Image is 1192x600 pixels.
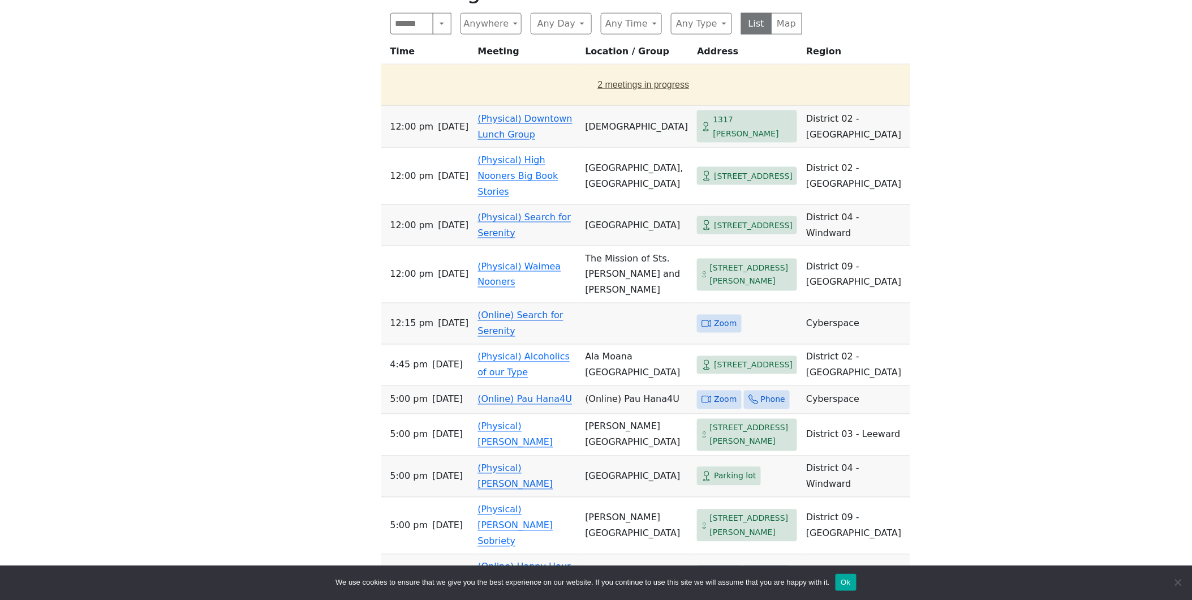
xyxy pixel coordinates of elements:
span: [STREET_ADDRESS][PERSON_NAME] [710,421,793,449]
span: [STREET_ADDRESS] [714,218,793,233]
input: Search [390,13,434,35]
td: District 04 - Windward [802,205,910,246]
span: [DATE] [438,267,468,282]
span: Parking lot [714,469,756,483]
a: (Physical) Search for Serenity [478,212,571,238]
span: 12:00 PM [390,168,434,184]
th: Location / Group [581,44,693,65]
span: [DATE] [438,168,468,184]
td: Cyberspace [802,555,910,596]
a: (Physical) [PERSON_NAME] [478,421,553,448]
button: Ok [836,574,857,591]
button: Anywhere [461,13,522,35]
span: 4:45 PM [390,357,428,373]
button: Search [433,13,451,35]
a: (Physical) Alcoholics of our Type [478,352,570,378]
a: (Physical) [PERSON_NAME] [478,463,553,490]
td: District 02 - [GEOGRAPHIC_DATA] [802,345,910,386]
td: (Online) Pau Hana4U [581,386,693,414]
th: Address [692,44,802,65]
span: [DATE] [438,119,468,135]
span: [STREET_ADDRESS][PERSON_NAME] [710,261,793,289]
span: [STREET_ADDRESS] [714,358,793,372]
span: 12:00 PM [390,217,434,233]
span: 5:00 PM [390,427,428,443]
span: Zoom [714,393,737,407]
span: 1317 [PERSON_NAME] [713,113,793,140]
td: District 04 - Windward [802,456,910,498]
button: Map [771,13,802,35]
span: [DATE] [432,469,463,485]
span: [STREET_ADDRESS][PERSON_NAME] [710,512,793,539]
span: [DATE] [432,392,463,408]
a: (Online) Search for Serenity [478,310,563,337]
td: Cyberspace [802,303,910,345]
td: [GEOGRAPHIC_DATA] [581,456,693,498]
td: [DEMOGRAPHIC_DATA] [581,106,693,148]
span: [DATE] [438,316,468,332]
td: District 03 - Leeward [802,414,910,456]
span: 5:00 PM [390,518,428,534]
td: District 09 - [GEOGRAPHIC_DATA] [802,246,910,303]
td: [PERSON_NAME][GEOGRAPHIC_DATA] [581,498,693,555]
th: Time [381,44,474,65]
a: (Physical) Waimea Nooners [478,261,561,288]
td: [GEOGRAPHIC_DATA] [581,205,693,246]
span: 5:00 PM [390,392,428,408]
a: (Physical) [PERSON_NAME] Sobriety [478,504,553,547]
td: District 02 - [GEOGRAPHIC_DATA] [802,148,910,205]
a: (Physical) High Nooners Big Book Stories [478,155,558,197]
button: Any Day [531,13,592,35]
span: Zoom [714,317,737,331]
a: (Physical) Downtown Lunch Group [478,113,573,140]
button: List [741,13,772,35]
a: (Online) Happy Hour Waikiki [478,562,571,588]
td: [PERSON_NAME][GEOGRAPHIC_DATA] [581,414,693,456]
td: [GEOGRAPHIC_DATA], [GEOGRAPHIC_DATA] [581,148,693,205]
th: Region [802,44,910,65]
span: [DATE] [432,427,463,443]
span: 12:00 PM [390,119,434,135]
span: 5:00 PM [390,469,428,485]
span: We use cookies to ensure that we give you the best experience on our website. If you continue to ... [335,577,829,588]
a: (Online) Pau Hana4U [478,394,573,405]
span: [DATE] [432,357,463,373]
button: Any Type [671,13,732,35]
button: 2 meetings in progress [386,69,902,101]
button: Any Time [601,13,662,35]
span: 12:00 PM [390,267,434,282]
span: [DATE] [438,217,468,233]
td: The Mission of Sts. [PERSON_NAME] and [PERSON_NAME] [581,246,693,303]
td: Ala Moana [GEOGRAPHIC_DATA] [581,345,693,386]
td: District 02 - [GEOGRAPHIC_DATA] [802,106,910,148]
th: Meeting [474,44,581,65]
span: [DATE] [432,518,463,534]
span: 12:15 PM [390,316,434,332]
span: Phone [761,393,785,407]
span: [STREET_ADDRESS] [714,169,793,183]
td: District 09 - [GEOGRAPHIC_DATA] [802,498,910,555]
td: Cyberspace [802,386,910,414]
span: No [1172,577,1184,588]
